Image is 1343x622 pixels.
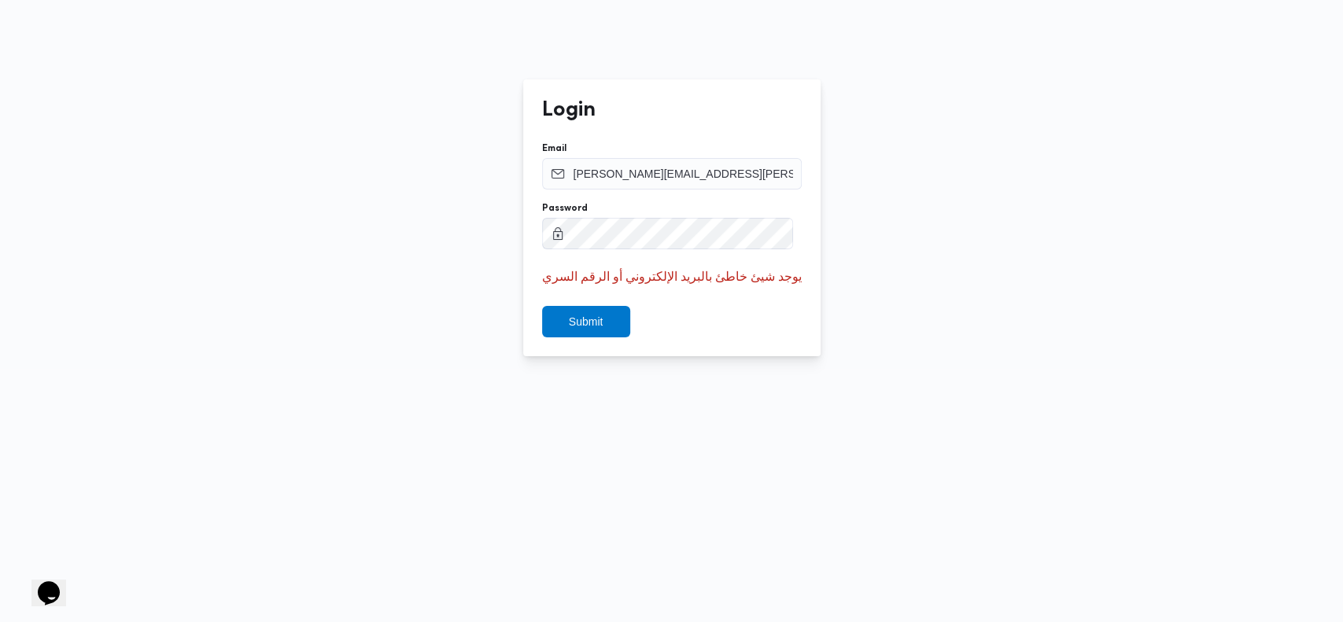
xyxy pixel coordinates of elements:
label: Email [542,142,566,155]
h2: Login [542,98,596,123]
span: Submit [569,312,603,331]
iframe: chat widget [16,559,66,606]
button: Submit [542,306,630,337]
div: يوجد شيئ خاطئ بالبريد الإلكتروني أو الرقم السري [542,268,802,287]
label: Password [542,202,588,215]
